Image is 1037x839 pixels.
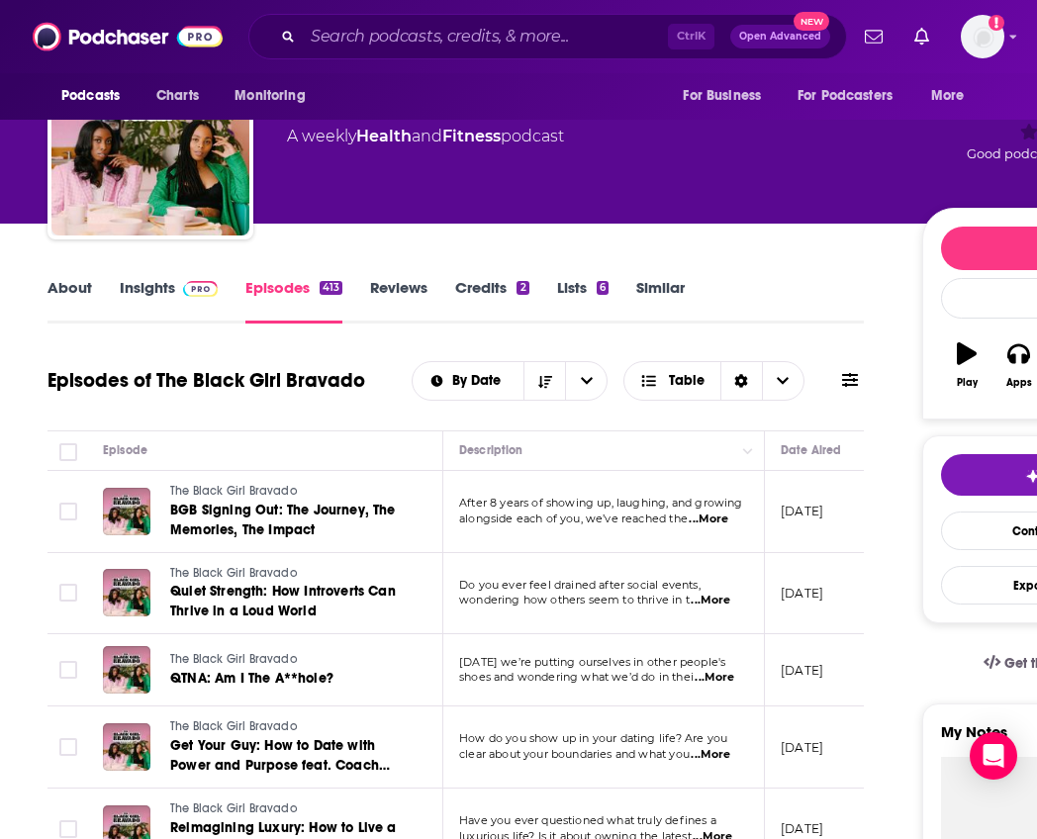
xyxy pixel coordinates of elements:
[668,24,714,49] span: Ctrl K
[170,583,396,619] span: Quiet Strength: How Introverts Can Thrive in a Loud World
[303,21,668,52] input: Search podcasts, credits, & more...
[739,32,821,42] span: Open Advanced
[459,512,688,525] span: alongside each of you, we’ve reached the
[156,82,199,110] span: Charts
[120,278,218,324] a: InsightsPodchaser Pro
[683,82,761,110] span: For Business
[170,736,408,776] a: Get Your Guy: How to Date with Power and Purpose feat. Coach [PERSON_NAME]
[459,731,727,745] span: How do you show up in your dating life? Are you
[59,503,77,520] span: Toggle select row
[412,361,609,401] h2: Choose List sort
[370,278,427,324] a: Reviews
[248,14,847,59] div: Search podcasts, credits, & more...
[47,77,145,115] button: open menu
[33,18,223,55] img: Podchaser - Follow, Share and Rate Podcasts
[413,374,524,388] button: open menu
[61,82,120,110] span: Podcasts
[459,670,694,684] span: shoes and wondering what we’d do in thei
[47,278,92,324] a: About
[103,438,147,462] div: Episode
[170,737,390,793] span: Get Your Guy: How to Date with Power and Purpose feat. Coach [PERSON_NAME]
[736,439,760,463] button: Column Actions
[781,739,823,756] p: [DATE]
[59,738,77,756] span: Toggle select row
[412,127,442,145] span: and
[459,438,522,462] div: Description
[235,82,305,110] span: Monitoring
[459,593,690,606] span: wondering how others seem to thrive in t
[452,374,508,388] span: By Date
[170,484,298,498] span: The Black Girl Bravado
[669,77,786,115] button: open menu
[183,281,218,297] img: Podchaser Pro
[320,281,342,295] div: 413
[170,566,298,580] span: The Black Girl Bravado
[455,278,528,324] a: Credits2
[170,501,408,540] a: BGB Signing Out: The Journey, The Memories, The Impact
[523,362,565,400] button: Sort Direction
[623,361,804,401] button: Choose View
[47,368,365,393] h1: Episodes of The Black Girl Bravado
[459,578,701,592] span: Do you ever feel drained after social events,
[459,813,716,827] span: Have you ever questioned what truly defines a
[170,718,408,736] a: The Black Girl Bravado
[781,820,823,837] p: [DATE]
[59,820,77,838] span: Toggle select row
[170,565,408,583] a: The Black Girl Bravado
[221,77,330,115] button: open menu
[931,82,965,110] span: More
[170,669,376,689] a: QTNA: Am I The A**hole?
[170,801,298,815] span: The Black Girl Bravado
[941,329,992,401] button: Play
[691,747,730,763] span: ...More
[59,661,77,679] span: Toggle select row
[170,670,333,687] span: QTNA: Am I The A**hole?
[730,25,830,48] button: Open AdvancedNew
[798,82,893,110] span: For Podcasters
[170,652,298,666] span: The Black Girl Bravado
[170,651,376,669] a: The Black Girl Bravado
[781,503,823,519] p: [DATE]
[245,278,342,324] a: Episodes413
[517,281,528,295] div: 2
[794,12,829,31] span: New
[1006,377,1032,389] div: Apps
[781,438,841,462] div: Date Aired
[565,362,607,400] button: open menu
[170,483,408,501] a: The Black Girl Bravado
[689,512,728,527] span: ...More
[669,374,705,388] span: Table
[970,732,1017,780] div: Open Intercom Messenger
[170,800,408,818] a: The Black Girl Bravado
[691,593,730,608] span: ...More
[857,20,891,53] a: Show notifications dropdown
[957,377,978,389] div: Play
[917,77,990,115] button: open menu
[597,281,609,295] div: 6
[636,278,685,324] a: Similar
[459,496,743,510] span: After 8 years of showing up, laughing, and growing
[785,77,921,115] button: open menu
[961,15,1004,58] span: Logged in as laprteam
[170,502,396,538] span: BGB Signing Out: The Journey, The Memories, The Impact
[781,585,823,602] p: [DATE]
[720,362,762,400] div: Sort Direction
[356,127,412,145] a: Health
[170,582,408,621] a: Quiet Strength: How Introverts Can Thrive in a Loud World
[459,747,690,761] span: clear about your boundaries and what you
[989,15,1004,31] svg: Add a profile image
[287,125,564,148] div: A weekly podcast
[442,127,501,145] a: Fitness
[170,719,298,733] span: The Black Girl Bravado
[695,670,734,686] span: ...More
[961,15,1004,58] img: User Profile
[961,15,1004,58] button: Show profile menu
[51,38,249,235] img: The Black Girl Bravado
[781,662,823,679] p: [DATE]
[59,584,77,602] span: Toggle select row
[459,655,725,669] span: [DATE] we’re putting ourselves in other people's
[143,77,211,115] a: Charts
